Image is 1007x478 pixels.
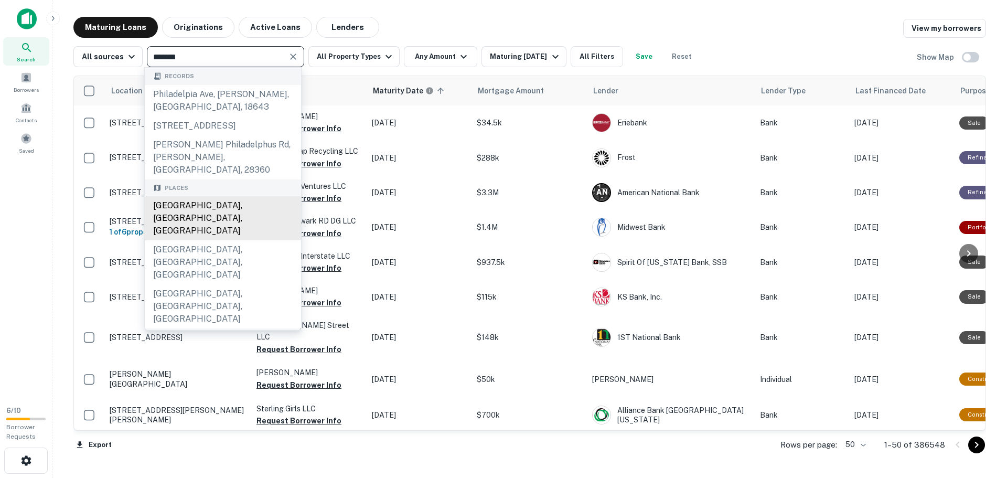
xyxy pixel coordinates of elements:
[593,328,610,346] img: picture
[960,84,1004,97] span: Purpose
[17,55,36,63] span: Search
[592,148,749,167] div: Frost
[6,407,21,415] span: 6 / 10
[256,403,361,415] p: Sterling Girls LLC
[854,332,949,343] p: [DATE]
[959,151,1006,164] div: This loan purpose was for refinancing
[593,218,610,236] img: picture
[478,84,558,97] span: Mortgage Amount
[256,320,361,343] p: 11 [PERSON_NAME] Street LLC
[372,152,466,164] p: [DATE]
[373,85,423,97] h6: Maturity Date
[593,114,610,132] img: picture
[372,374,466,385] p: [DATE]
[3,98,49,126] a: Contacts
[755,76,849,105] th: Lender Type
[372,187,466,198] p: [DATE]
[477,187,582,198] p: $3.3M
[256,367,361,378] p: [PERSON_NAME]
[955,394,1007,444] iframe: Chat Widget
[593,149,610,167] img: picture
[571,46,623,67] button: All Filters
[256,180,361,192] p: Kodiak Drive Ventures LLC
[372,117,466,129] p: [DATE]
[110,292,246,302] p: [STREET_ADDRESS]
[110,188,246,197] p: [STREET_ADDRESS]
[14,86,39,94] span: Borrowers
[780,439,837,451] p: Rows per page:
[110,226,246,238] h6: 1 of 6 properties
[256,285,361,296] p: [PERSON_NAME]
[854,221,949,233] p: [DATE]
[592,406,749,424] div: Alliance Bank [GEOGRAPHIC_DATA][US_STATE]
[760,257,844,268] p: Bank
[855,84,939,97] span: Last Financed Date
[760,187,844,198] p: Bank
[592,328,749,347] div: 1ST National Bank
[256,145,361,157] p: Houston Scrap Recycling LLC
[477,374,582,385] p: $50k
[73,17,158,38] button: Maturing Loans
[372,221,466,233] p: [DATE]
[841,437,867,452] div: 50
[19,146,34,155] span: Saved
[145,284,301,328] div: [GEOGRAPHIC_DATA], [GEOGRAPHIC_DATA], [GEOGRAPHIC_DATA]
[627,46,661,67] button: Save your search to get updates of matches that match your search criteria.
[903,19,986,38] a: View my borrowers
[854,291,949,303] p: [DATE]
[372,332,466,343] p: [DATE]
[592,288,749,306] div: KS Bank, Inc.
[760,221,844,233] p: Bank
[593,288,610,306] img: picture
[73,46,143,67] button: All sources
[760,374,844,385] p: Individual
[490,50,561,63] div: Maturing [DATE]
[761,84,806,97] span: Lender Type
[165,72,194,81] span: Records
[316,17,379,38] button: Lenders
[145,85,301,116] div: philadelpia ave, [PERSON_NAME], [GEOGRAPHIC_DATA], 18643
[472,76,587,105] th: Mortgage Amount
[592,218,749,237] div: Midwest Bank
[593,84,618,97] span: Lender
[110,258,246,267] p: [STREET_ADDRESS][PERSON_NAME]
[16,116,37,124] span: Contacts
[854,409,949,421] p: [DATE]
[760,409,844,421] p: Bank
[854,152,949,164] p: [DATE]
[256,379,341,391] button: Request Borrower Info
[760,117,844,129] p: Bank
[959,186,1006,199] div: This loan purpose was for refinancing
[145,135,301,179] div: [PERSON_NAME] philadelphus rd, [PERSON_NAME], [GEOGRAPHIC_DATA], 28360
[6,423,36,440] span: Borrower Requests
[477,257,582,268] p: $937.5k
[239,17,312,38] button: Active Loans
[592,113,749,132] div: Eriebank
[3,129,49,157] a: Saved
[593,406,610,424] img: picture
[251,76,367,105] th: Borrower
[73,437,114,453] button: Export
[165,184,188,193] span: Places
[3,37,49,66] a: Search
[760,291,844,303] p: Bank
[849,76,954,105] th: Last Financed Date
[587,76,755,105] th: Lender
[760,332,844,343] p: Bank
[592,253,749,272] div: Spirit Of [US_STATE] Bank, SSB
[373,85,434,97] div: Maturity dates displayed may be estimated. Please contact the lender for the most accurate maturi...
[593,253,610,271] img: spiritoftexasbank.com.png
[110,217,246,226] p: [STREET_ADDRESS]
[110,333,246,342] p: [STREET_ADDRESS]
[162,17,234,38] button: Originations
[481,46,566,67] button: Maturing [DATE]
[884,439,945,451] p: 1–50 of 386548
[3,68,49,96] a: Borrowers
[477,117,582,129] p: $34.5k
[404,46,477,67] button: Any Amount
